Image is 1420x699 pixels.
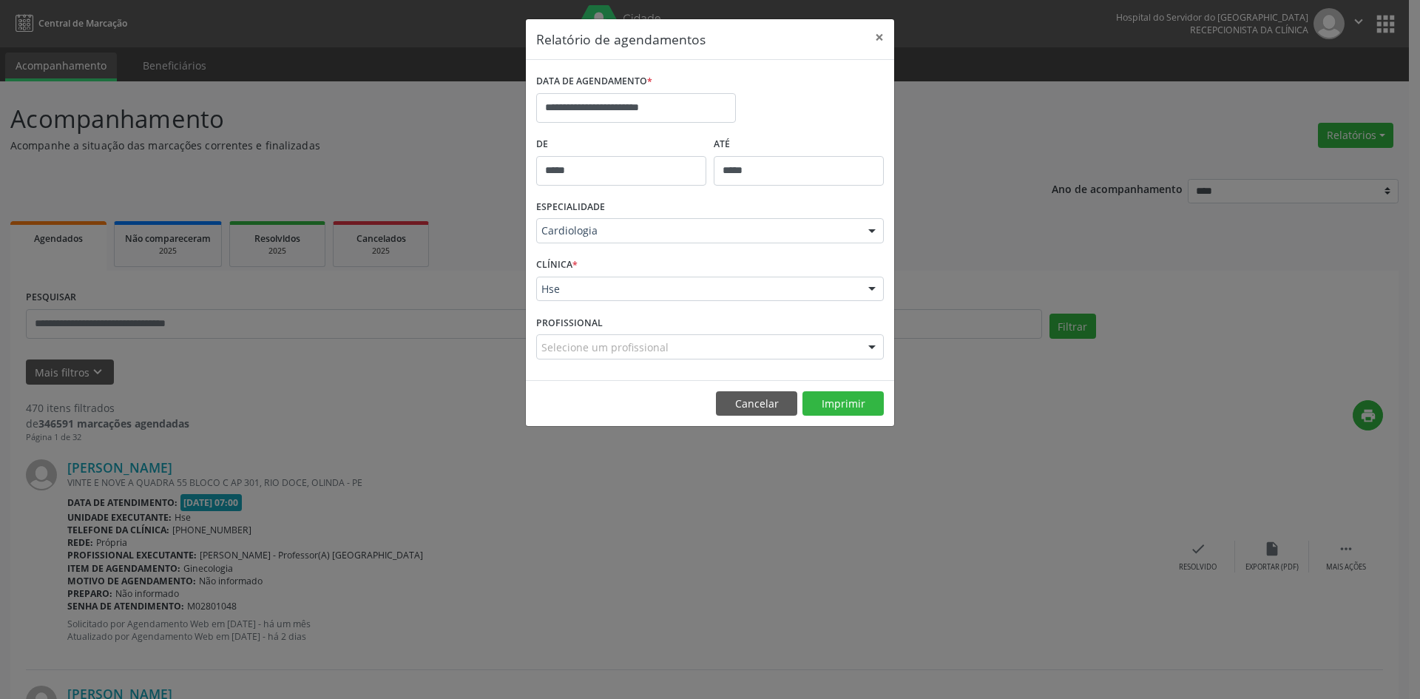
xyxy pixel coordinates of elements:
label: ATÉ [714,133,884,156]
label: De [536,133,706,156]
button: Imprimir [802,391,884,416]
label: ESPECIALIDADE [536,196,605,219]
span: Selecione um profissional [541,340,669,355]
label: DATA DE AGENDAMENTO [536,70,652,93]
span: Hse [541,282,853,297]
label: PROFISSIONAL [536,311,603,334]
h5: Relatório de agendamentos [536,30,706,49]
span: Cardiologia [541,223,853,238]
label: CLÍNICA [536,254,578,277]
button: Close [865,19,894,55]
button: Cancelar [716,391,797,416]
